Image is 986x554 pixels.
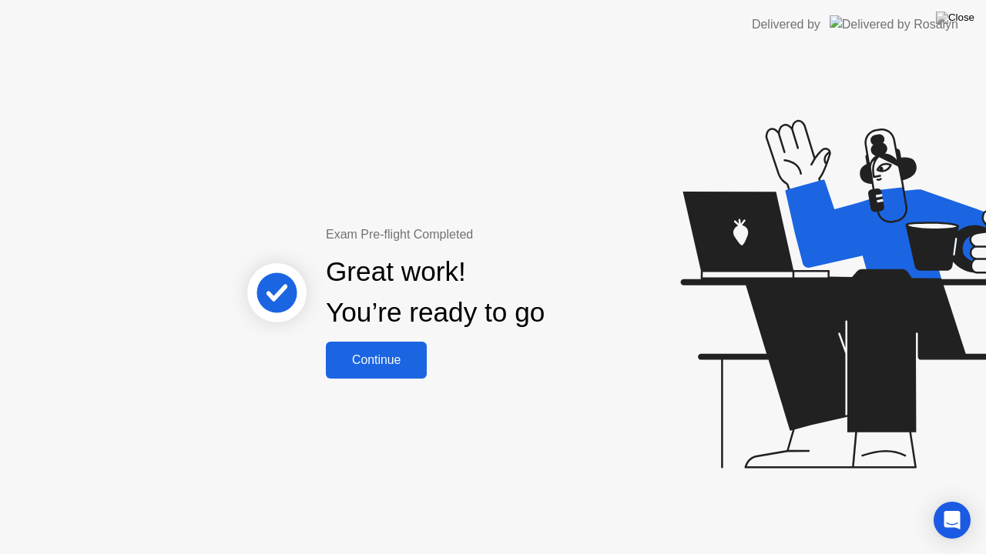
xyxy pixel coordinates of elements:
div: Exam Pre-flight Completed [326,225,644,244]
img: Close [936,12,974,24]
div: Open Intercom Messenger [934,502,971,539]
div: Continue [330,353,422,367]
button: Continue [326,342,427,379]
div: Great work! You’re ready to go [326,252,545,333]
div: Delivered by [752,15,820,34]
img: Delivered by Rosalyn [830,15,958,33]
